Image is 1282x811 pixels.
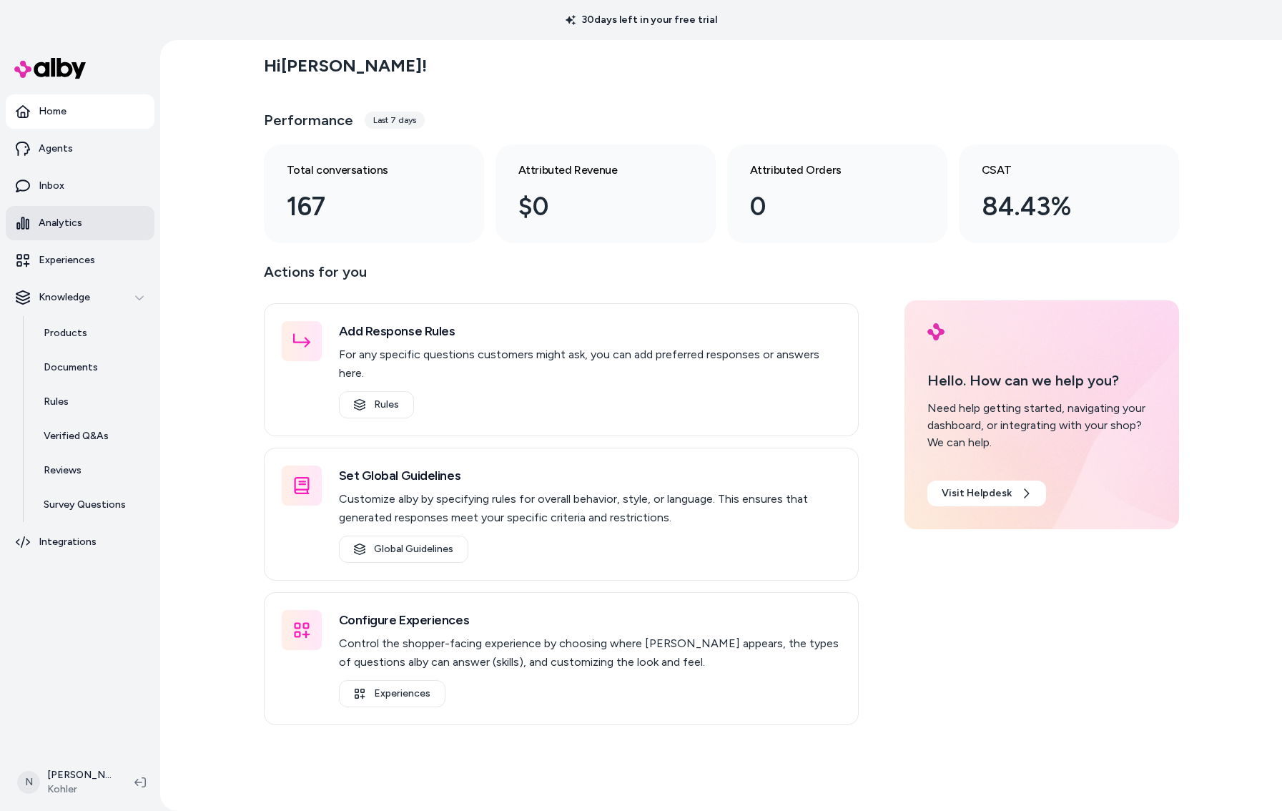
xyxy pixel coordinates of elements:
[6,169,154,203] a: Inbox
[339,536,468,563] a: Global Guidelines
[339,391,414,418] a: Rules
[750,162,902,179] h3: Attributed Orders
[29,488,154,522] a: Survey Questions
[39,179,64,193] p: Inbox
[14,58,86,79] img: alby Logo
[6,94,154,129] a: Home
[17,771,40,794] span: N
[6,132,154,166] a: Agents
[29,385,154,419] a: Rules
[557,13,726,27] p: 30 days left in your free trial
[44,326,87,340] p: Products
[29,350,154,385] a: Documents
[287,187,438,226] div: 167
[6,243,154,277] a: Experiences
[750,187,902,226] div: 0
[339,466,841,486] h3: Set Global Guidelines
[44,429,109,443] p: Verified Q&As
[365,112,425,129] div: Last 7 days
[518,187,670,226] div: $0
[47,768,112,782] p: [PERSON_NAME]
[927,370,1156,391] p: Hello. How can we help you?
[29,419,154,453] a: Verified Q&As
[495,144,716,243] a: Attributed Revenue $0
[29,316,154,350] a: Products
[29,453,154,488] a: Reviews
[6,206,154,240] a: Analytics
[264,144,484,243] a: Total conversations 167
[264,110,353,130] h3: Performance
[44,463,82,478] p: Reviews
[6,525,154,559] a: Integrations
[727,144,947,243] a: Attributed Orders 0
[39,253,95,267] p: Experiences
[339,490,841,527] p: Customize alby by specifying rules for overall behavior, style, or language. This ensures that ge...
[6,280,154,315] button: Knowledge
[339,345,841,383] p: For any specific questions customers might ask, you can add preferred responses or answers here.
[44,395,69,409] p: Rules
[264,260,859,295] p: Actions for you
[339,321,841,341] h3: Add Response Rules
[982,162,1133,179] h3: CSAT
[287,162,438,179] h3: Total conversations
[339,634,841,672] p: Control the shopper-facing experience by choosing where [PERSON_NAME] appears, the types of quest...
[927,481,1046,506] a: Visit Helpdesk
[47,782,112,797] span: Kohler
[982,187,1133,226] div: 84.43%
[44,498,126,512] p: Survey Questions
[959,144,1179,243] a: CSAT 84.43%
[927,323,945,340] img: alby Logo
[339,680,445,707] a: Experiences
[44,360,98,375] p: Documents
[264,55,427,77] h2: Hi [PERSON_NAME] !
[39,290,90,305] p: Knowledge
[39,142,73,156] p: Agents
[339,610,841,630] h3: Configure Experiences
[39,104,66,119] p: Home
[9,760,123,805] button: N[PERSON_NAME]Kohler
[39,216,82,230] p: Analytics
[39,535,97,549] p: Integrations
[518,162,670,179] h3: Attributed Revenue
[927,400,1156,451] div: Need help getting started, navigating your dashboard, or integrating with your shop? We can help.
